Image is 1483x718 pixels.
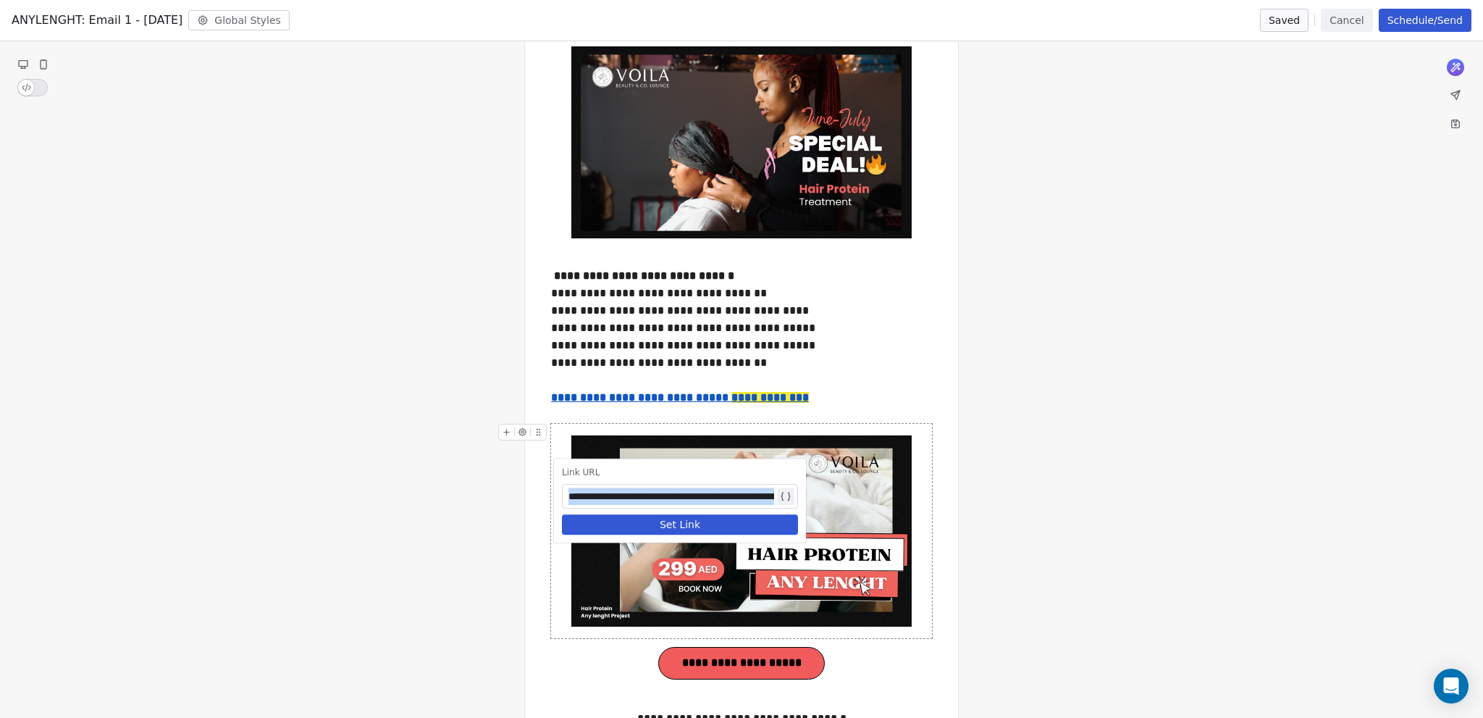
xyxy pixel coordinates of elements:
div: Open Intercom Messenger [1434,669,1469,704]
button: Global Styles [188,10,290,30]
button: Cancel [1321,9,1372,32]
span: ANYLENGHT: Email 1 - [DATE] [12,12,182,29]
button: Saved [1260,9,1308,32]
button: Set Link [562,514,798,535]
div: Link URL [562,467,798,478]
button: Schedule/Send [1379,9,1471,32]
